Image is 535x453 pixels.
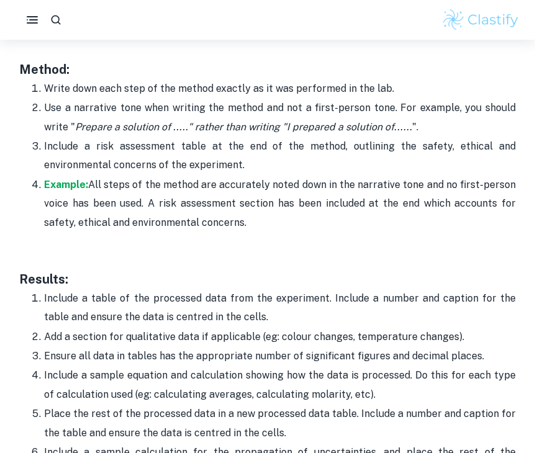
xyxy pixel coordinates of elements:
p: Write down each step of the method exactly as it was performed in the lab. [44,79,516,98]
i: Prepare a solution of ....." rather than writing "I prepared a solution of...... [75,121,412,133]
p: Add a section for qualitative data if applicable (eg: colour changes, temperature changes). [44,328,516,346]
p: All steps of the method are accurately noted down in the narrative tone and no first-person voice... [44,176,516,232]
p: Include a sample equation and calculation showing how the data is processed. Do this for each typ... [44,366,516,404]
p: Include a risk assessment table at the end of the method, outlining the safety, ethical and envir... [44,137,516,175]
h3: Method: [19,60,516,79]
a: Example: [44,179,88,191]
img: Clastify logo [441,7,520,32]
p: Include a table of the processed data from the experiment. Include a number and caption for the t... [44,289,516,327]
p: Use a narrative tone when writing the method and not a first-person tone. For example, you should... [44,99,516,137]
h3: Results: [19,270,516,289]
p: Ensure all data in tables has the appropriate number of significant figures and decimal places. [44,347,516,366]
p: Place the rest of the processed data in a new processed data table. Include a number and caption ... [44,405,516,442]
